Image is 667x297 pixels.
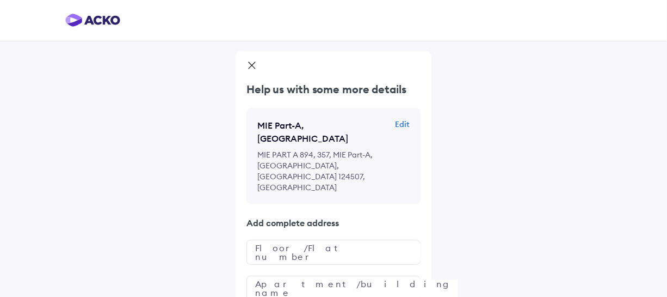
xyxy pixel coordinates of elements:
[246,82,421,97] p: Help us with some more details
[257,149,393,193] p: MIE PART A 894, 357, MIE Part-A, [GEOGRAPHIC_DATA], [GEOGRAPHIC_DATA] 124507, [GEOGRAPHIC_DATA]
[257,119,384,145] p: MIE Part-A, [GEOGRAPHIC_DATA]
[65,14,120,27] img: horizontal-gradient.png
[395,119,410,130] p: Edit
[246,217,421,229] p: Add complete address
